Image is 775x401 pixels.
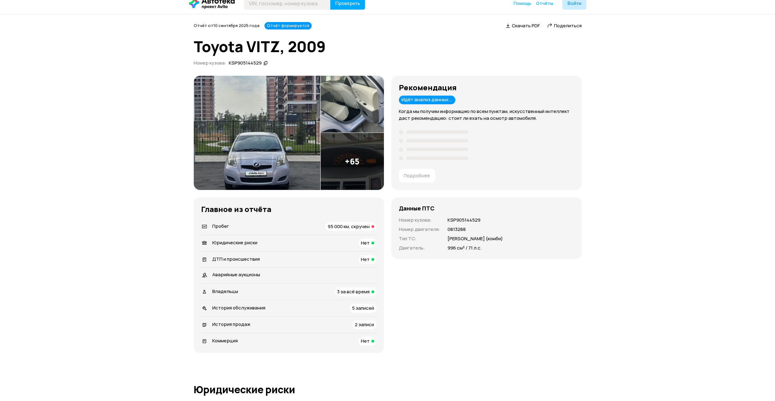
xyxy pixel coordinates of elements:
span: Поделиться [554,22,582,29]
a: Помощь [514,0,531,7]
h1: Юридические риски [194,384,582,395]
a: Поделиться [547,22,582,29]
span: История продаж [212,321,250,327]
span: Нет [361,338,370,344]
p: Двигатель : [399,245,440,251]
p: Номер кузова : [399,217,440,223]
span: 3 за всё время [337,288,370,295]
a: Отчёты [536,0,553,7]
h4: Данные ПТС [399,205,435,212]
span: Войти [567,1,581,6]
a: Скачать PDF [506,22,540,29]
span: Аварийные аукционы [212,271,260,278]
p: Тип ТС : [399,235,440,242]
div: KSP905144529 [229,60,262,66]
span: 5 записей [352,305,374,311]
p: Когда мы получим информацию по всем пунктам, искусственный интеллект даст рекомендацию: стоит ли ... [399,108,574,122]
span: Проверить [335,1,360,6]
span: Скачать PDF [512,22,540,29]
h3: Рекомендация [399,83,574,92]
span: Юридические риски [212,239,257,246]
span: История обслуживания [212,304,265,311]
span: Отчёты [536,0,553,6]
span: Номер кузова : [194,60,226,66]
span: 95 000 км, скручен [328,223,370,230]
p: KSP905144529 [448,217,480,223]
p: 996 см³ / 71 л.с. [448,245,482,251]
span: 2 записи [355,321,374,328]
span: ДТП и происшествия [212,256,260,262]
span: Отчёт от 10 сентября 2025 года [194,23,259,28]
span: Нет [361,256,370,263]
span: Коммерция [212,337,238,344]
div: Идёт анализ данных... [399,96,455,104]
h3: Главное из отчёта [201,205,376,214]
h1: Toyota VITZ, 2009 [194,38,582,55]
div: Отчёт формируется [264,22,312,29]
span: Владельцы [212,288,238,295]
p: 0813288 [448,226,466,233]
p: [PERSON_NAME] (комби) [448,235,503,242]
p: Номер двигателя : [399,226,440,233]
span: Пробег [212,223,229,229]
span: Помощь [514,0,531,6]
span: Нет [361,240,370,246]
